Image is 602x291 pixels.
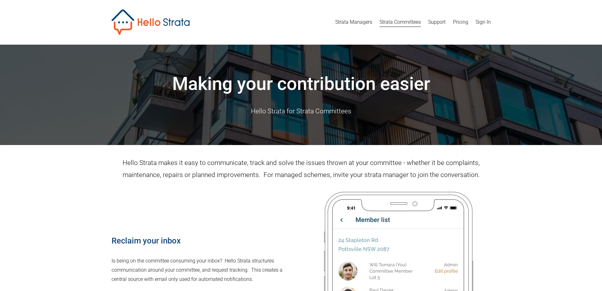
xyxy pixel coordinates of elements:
[112,157,491,181] p: Hello Strata makes it easy to communicate, track and solve the issues thrown at your committee - ...
[112,256,296,284] p: Is being on the committee consuming your inbox? Hello Strata structures communication around your...
[112,9,190,35] img: Hello Strata
[335,17,372,27] a: Strata Managers
[476,17,491,27] a: Sign In
[112,105,491,117] p: Hello Strata for Strata Committees
[112,235,296,246] h4: Reclaim your inbox
[453,17,468,27] a: Pricing
[112,73,491,95] h1: Making your contribution easier
[380,17,421,27] a: Strata Committees
[428,17,446,27] a: Support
